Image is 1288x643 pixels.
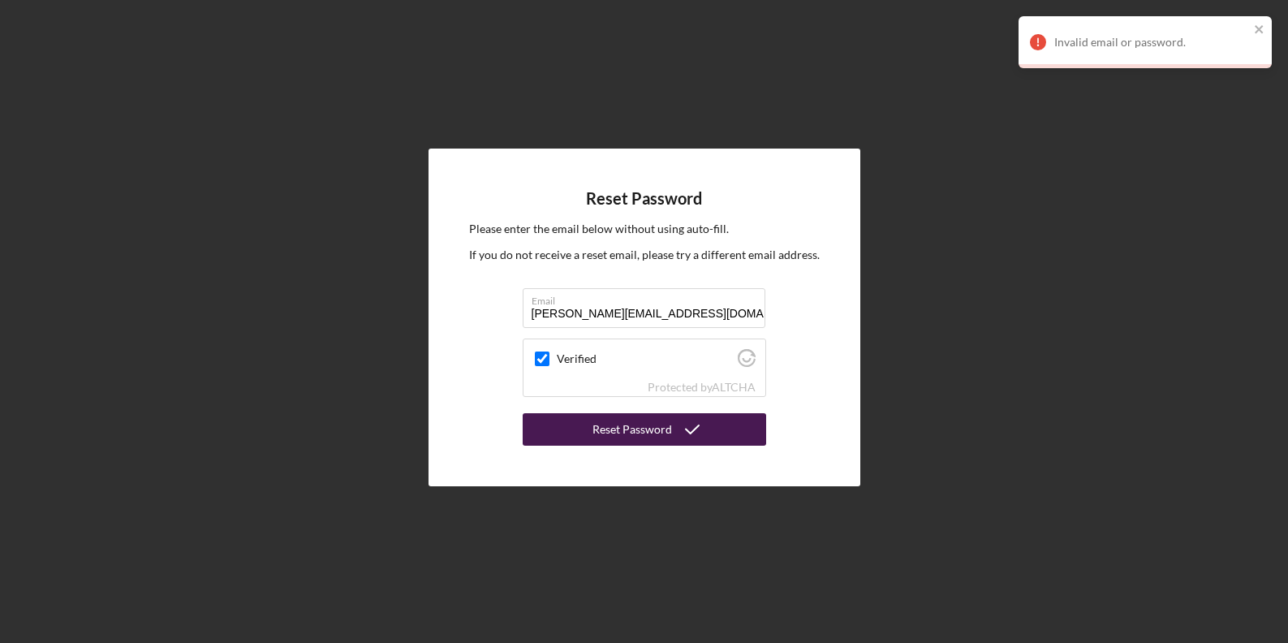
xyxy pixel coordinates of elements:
[648,381,756,394] div: Protected by
[1254,23,1265,38] button: close
[469,246,820,264] p: If you do not receive a reset email, please try a different email address.
[469,220,820,238] p: Please enter the email below without using auto-fill.
[1054,36,1249,49] div: Invalid email or password.
[523,413,766,446] button: Reset Password
[738,356,756,369] a: Visit Altcha.org
[586,189,702,208] h4: Reset Password
[532,289,765,307] label: Email
[592,413,672,446] div: Reset Password
[712,380,756,394] a: Visit Altcha.org
[557,352,733,365] label: Verified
